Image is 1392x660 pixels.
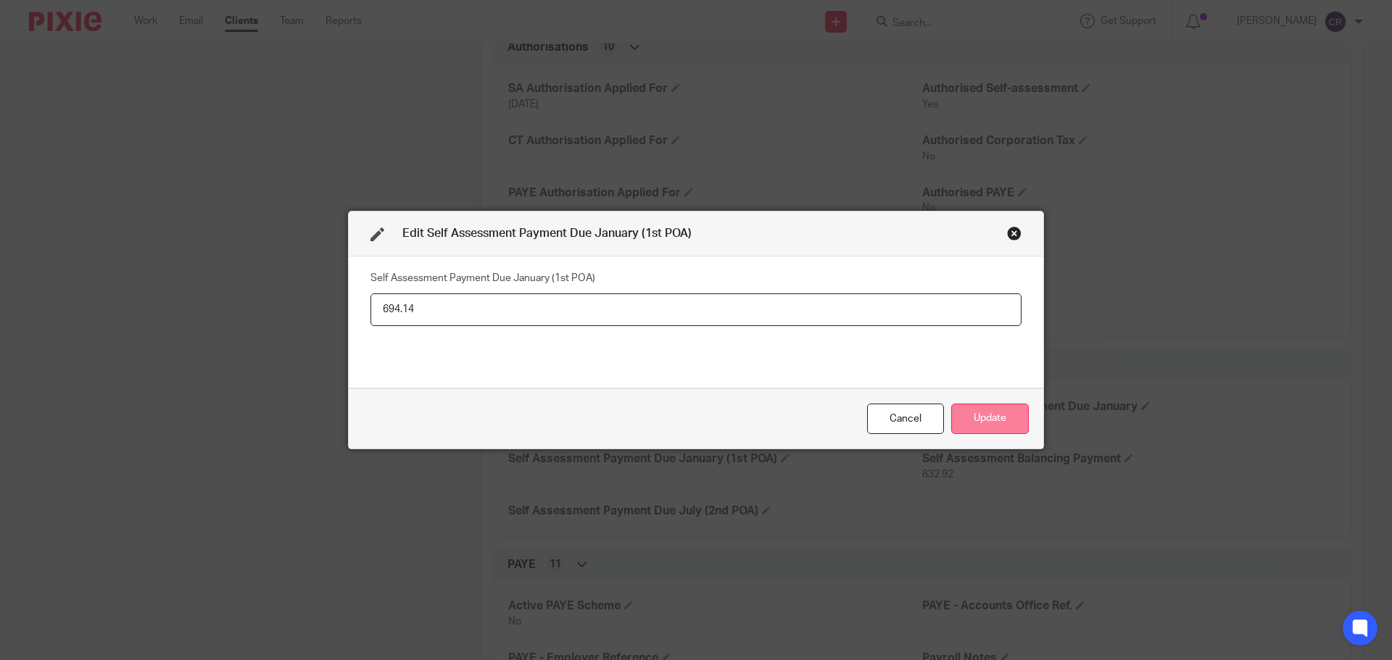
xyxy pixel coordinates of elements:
[867,404,944,435] div: Close this dialog window
[951,404,1029,435] button: Update
[370,271,595,285] label: Self Assessment Payment Due January (1st POA)
[402,227,692,239] span: Edit Self Assessment Payment Due January (1st POA)
[1007,226,1022,241] div: Close this dialog window
[370,293,1022,326] input: Self Assessment Payment Due January (1st POA)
